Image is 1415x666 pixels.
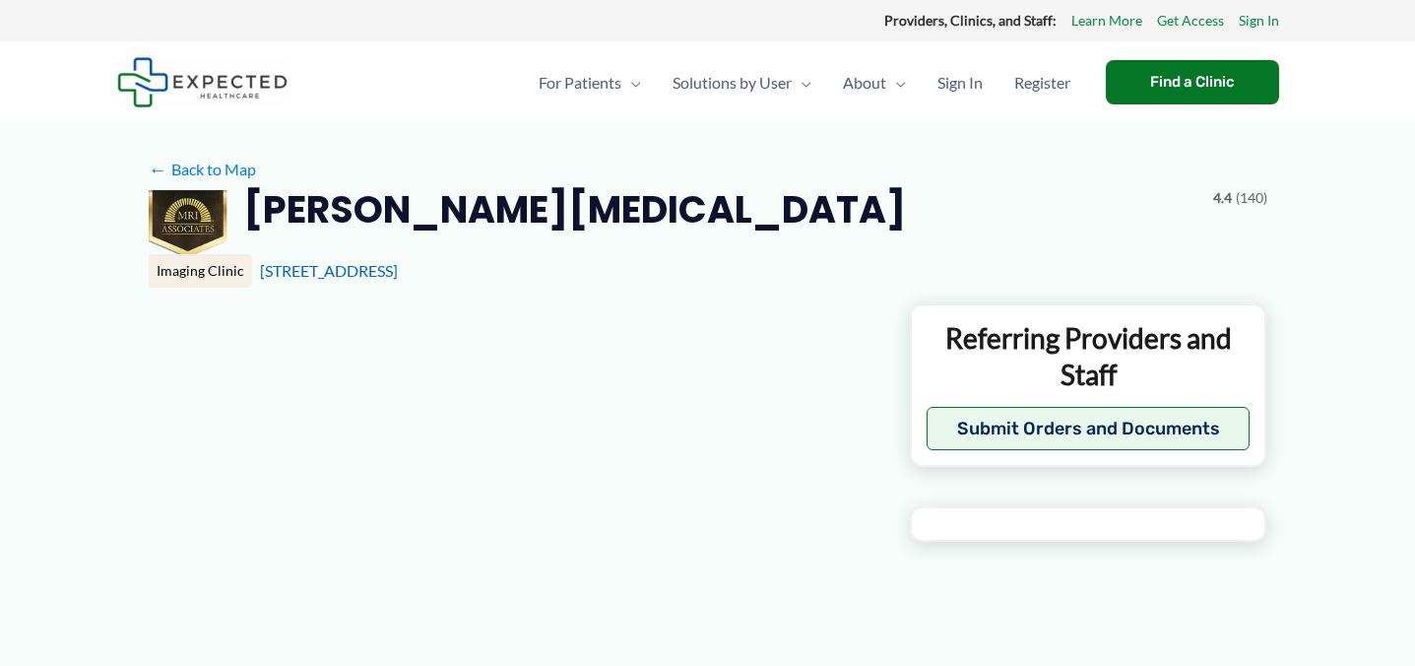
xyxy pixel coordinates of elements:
a: AboutMenu Toggle [827,48,922,117]
a: For PatientsMenu Toggle [523,48,657,117]
a: ←Back to Map [149,155,256,184]
a: Solutions by UserMenu Toggle [657,48,827,117]
a: Get Access [1157,8,1224,33]
img: Expected Healthcare Logo - side, dark font, small [117,57,288,107]
a: [STREET_ADDRESS] [260,261,398,280]
span: Menu Toggle [621,48,641,117]
h2: [PERSON_NAME][MEDICAL_DATA] [243,185,906,233]
span: Menu Toggle [792,48,811,117]
a: Sign In [922,48,998,117]
span: Sign In [937,48,983,117]
span: ← [149,160,167,178]
a: Learn More [1071,8,1142,33]
span: 4.4 [1213,185,1232,211]
a: Sign In [1239,8,1279,33]
span: Menu Toggle [886,48,906,117]
span: Register [1014,48,1070,117]
span: Solutions by User [673,48,792,117]
nav: Primary Site Navigation [523,48,1086,117]
span: For Patients [539,48,621,117]
a: Find a Clinic [1106,60,1279,104]
span: (140) [1236,185,1267,211]
div: Imaging Clinic [149,254,252,288]
span: About [843,48,886,117]
p: Referring Providers and Staff [927,320,1251,392]
a: Register [998,48,1086,117]
button: Submit Orders and Documents [927,407,1251,450]
strong: Providers, Clinics, and Staff: [884,12,1057,29]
